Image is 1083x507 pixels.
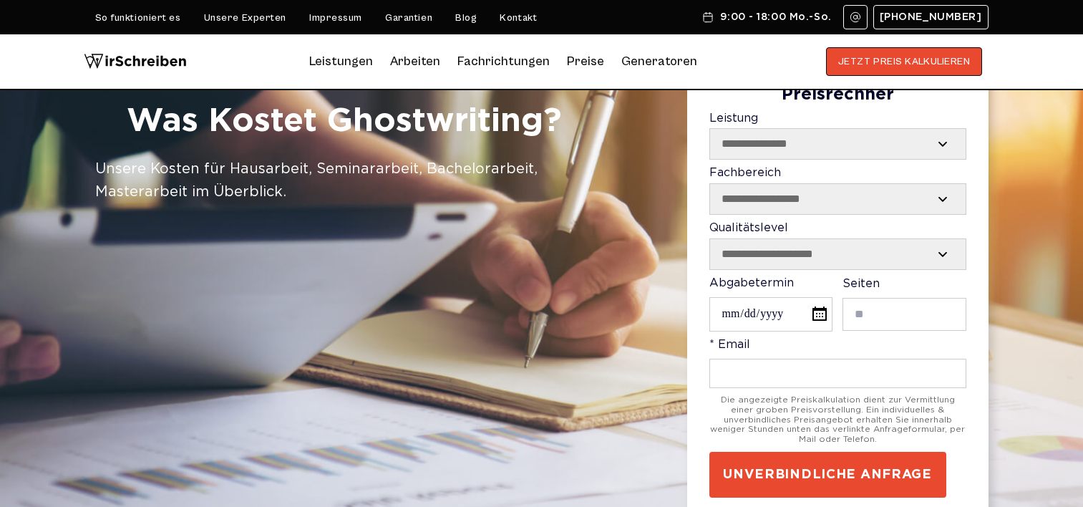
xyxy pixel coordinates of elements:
label: * Email [709,339,966,388]
a: Kontakt [500,12,537,24]
a: Leistungen [309,50,373,73]
a: Arbeiten [390,50,440,73]
img: logo wirschreiben [84,47,187,76]
a: Impressum [309,12,362,24]
a: Preise [567,54,604,69]
select: Qualitätslevel [710,239,966,269]
label: Qualitätslevel [709,222,966,270]
span: 9:00 - 18:00 Mo.-So. [720,11,831,23]
a: So funktioniert es [95,12,181,24]
img: Schedule [701,11,714,23]
label: Leistung [709,112,966,160]
form: Contact form [709,85,966,498]
select: Fachbereich [710,184,966,214]
img: Email [850,11,861,23]
a: Fachrichtungen [457,50,550,73]
div: Preisrechner [709,85,966,105]
input: * Email [709,359,966,388]
a: Generatoren [621,50,697,73]
a: Unsere Experten [204,12,286,24]
label: Fachbereich [709,167,966,215]
div: Die angezeigte Preiskalkulation dient zur Vermittlung einer groben Preisvorstellung. Ein individu... [709,395,966,445]
label: Abgabetermin [709,277,832,332]
button: UNVERBINDLICHE ANFRAGE [709,452,946,498]
span: UNVERBINDLICHE ANFRAGE [723,466,932,483]
h1: Ghostwriter Preise Was Kostet Ghostwriting? [95,57,594,143]
button: JETZT PREIS KALKULIEREN [826,47,983,76]
a: [PHONE_NUMBER] [873,5,989,29]
a: Garantien [385,12,432,24]
span: [PHONE_NUMBER] [880,11,982,23]
select: Leistung [710,129,966,159]
span: Seiten [842,279,880,289]
a: Blog [455,12,477,24]
input: Abgabetermin [709,297,832,331]
div: Unsere Kosten für Hausarbeit, Seminararbeit, Bachelorarbeit, Masterarbeit im Überblick. [95,158,594,203]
